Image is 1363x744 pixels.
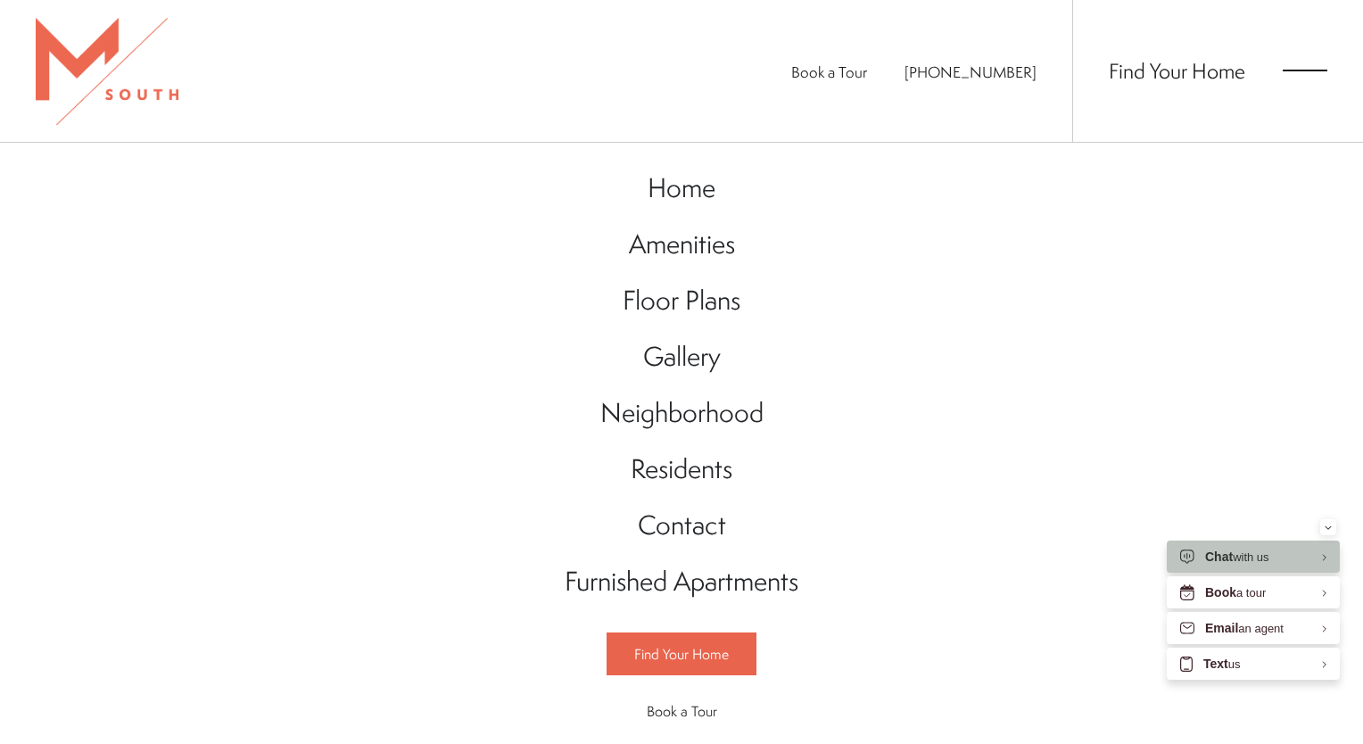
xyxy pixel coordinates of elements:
[791,62,867,82] a: Book a Tour
[631,451,732,487] span: Residents
[1109,56,1245,85] a: Find Your Home
[634,644,729,664] span: Find Your Home
[538,498,825,554] a: Go to Contact
[607,632,756,675] a: Find Your Home
[648,169,715,206] span: Home
[538,385,825,442] a: Go to Neighborhood
[538,217,825,273] a: Go to Amenities
[905,62,1037,82] span: [PHONE_NUMBER]
[647,701,717,721] span: Book a Tour
[538,161,825,217] a: Go to Home
[623,282,740,318] span: Floor Plans
[565,563,798,599] span: Furnished Apartments
[1283,62,1327,79] button: Open Menu
[538,442,825,498] a: Go to Residents
[538,554,825,610] a: Go to Furnished Apartments (opens in a new tab)
[905,62,1037,82] a: Call Us at 813-570-8014
[638,507,726,543] span: Contact
[607,690,756,732] a: Book a Tour
[629,226,735,262] span: Amenities
[538,329,825,385] a: Go to Gallery
[36,18,178,125] img: MSouth
[643,338,721,375] span: Gallery
[600,394,764,431] span: Neighborhood
[538,273,825,329] a: Go to Floor Plans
